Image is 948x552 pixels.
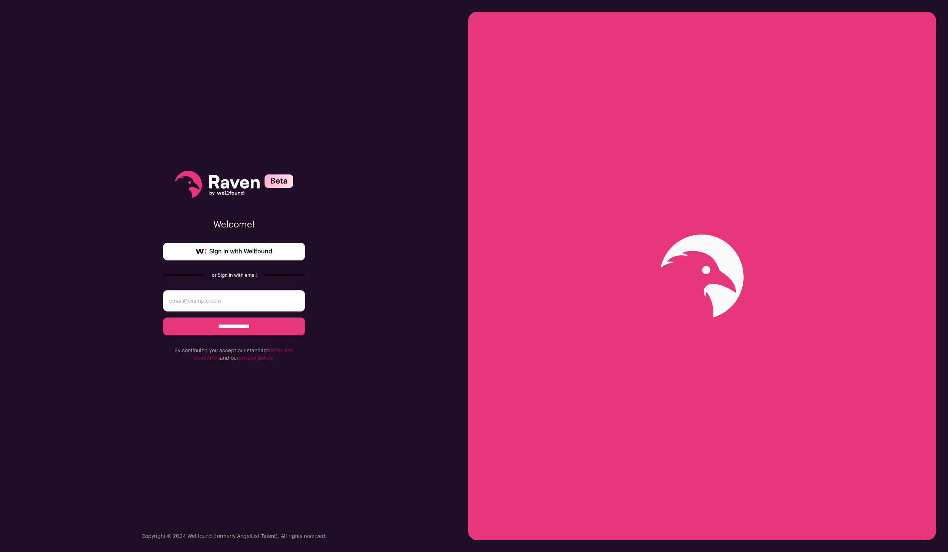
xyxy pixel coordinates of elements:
p: Welcome! [163,219,305,231]
span: Sign in with Wellfound [209,247,272,256]
input: email@example.com [163,290,305,312]
div: or Sign in with email [210,272,258,278]
p: Copyright © 2024 Wellfound (formerly AngelList Talent). All rights reserved. [141,533,327,540]
a: terms and conditions [194,348,294,361]
a: Sign in with Wellfound [163,243,305,260]
a: privacy policy [238,356,272,361]
img: wellfound-symbol-flush-black-fb3c872781a75f747ccb3a119075da62bfe97bd399995f84a933054e44a575c4.png [196,249,206,254]
p: By continuing you accept our standard and our . [163,347,305,362]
